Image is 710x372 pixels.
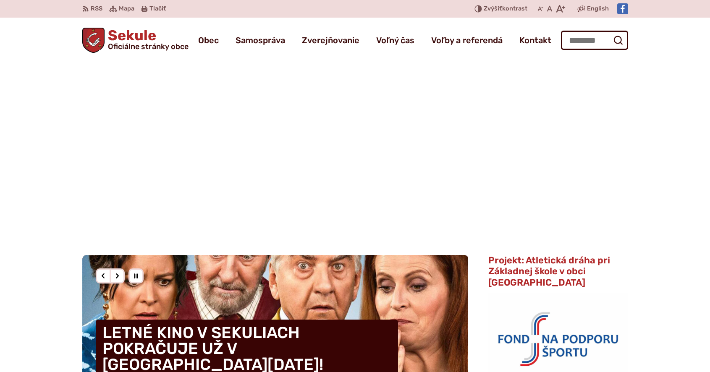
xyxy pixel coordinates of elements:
[302,29,359,52] a: Zverejňovanie
[108,43,189,50] span: Oficiálne stránky obce
[149,5,166,13] span: Tlačiť
[128,268,144,284] div: Pozastaviť pohyb slajdera
[585,4,610,14] a: English
[119,4,134,14] span: Mapa
[96,268,111,284] div: Predošlý slajd
[587,4,609,14] span: English
[488,255,610,288] span: Projekt: Atletická dráha pri Základnej škole v obci [GEOGRAPHIC_DATA]
[105,29,189,50] h1: Sekule
[110,268,125,284] div: Nasledujúci slajd
[236,29,285,52] a: Samospráva
[82,28,189,53] a: Logo Sekule, prejsť na domovskú stránku.
[484,5,527,13] span: kontrast
[431,29,503,52] a: Voľby a referendá
[82,28,105,53] img: Prejsť na domovskú stránku
[91,4,102,14] span: RSS
[376,29,414,52] a: Voľný čas
[484,5,502,12] span: Zvýšiť
[617,3,628,14] img: Prejsť na Facebook stránku
[519,29,551,52] a: Kontakt
[198,29,219,52] a: Obec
